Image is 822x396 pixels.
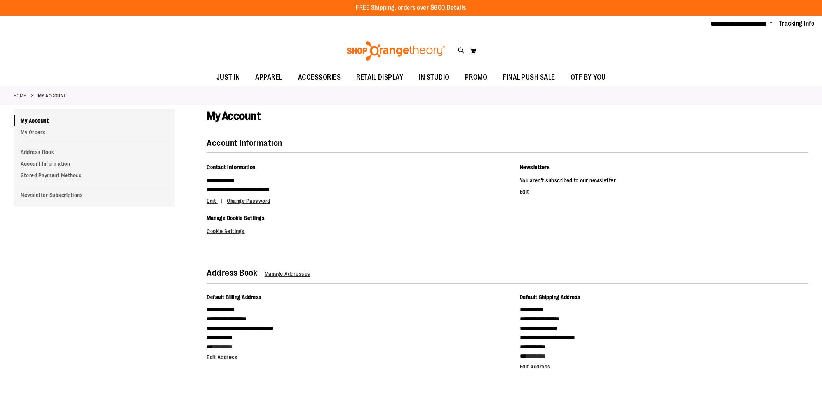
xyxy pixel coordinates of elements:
a: RETAIL DISPLAY [348,69,411,86]
a: Change Password [227,198,270,204]
a: OTF BY YOU [563,69,614,86]
a: Edit Address [207,354,237,360]
span: Newsletters [520,164,550,170]
a: Cookie Settings [207,228,245,234]
strong: My Account [38,92,66,99]
a: Tracking Info [779,19,815,28]
span: APPAREL [255,69,282,86]
a: My Orders [14,126,175,138]
span: ACCESSORIES [298,69,341,86]
span: PROMO [465,69,488,86]
span: Contact Information [207,164,256,170]
a: APPAREL [247,69,290,86]
p: You aren't subscribed to our newsletter. [520,176,808,185]
a: Edit Address [520,363,550,370]
span: RETAIL DISPLAY [356,69,403,86]
img: Shop Orangetheory [346,41,446,61]
a: Edit [520,188,529,195]
span: OTF BY YOU [571,69,606,86]
span: IN STUDIO [419,69,449,86]
a: ACCESSORIES [290,69,349,86]
a: PROMO [457,69,495,86]
span: Default Shipping Address [520,294,581,300]
strong: Address Book [207,268,257,278]
a: FINAL PUSH SALE [495,69,563,86]
a: Newsletter Subscriptions [14,189,175,201]
a: JUST IN [209,69,248,86]
a: Details [447,4,466,11]
a: Manage Addresses [265,271,310,277]
span: My Account [207,109,261,123]
a: Address Book [14,146,175,158]
a: My Account [14,115,175,126]
a: Home [14,92,26,99]
span: JUST IN [216,69,240,86]
a: Stored Payment Methods [14,169,175,181]
span: Edit [207,198,216,204]
span: Default Billing Address [207,294,262,300]
a: Account Information [14,158,175,169]
span: Manage Cookie Settings [207,215,265,221]
p: FREE Shipping, orders over $600. [356,3,466,12]
strong: Account Information [207,138,282,148]
a: IN STUDIO [411,69,457,86]
a: Edit [207,198,226,204]
button: Account menu [769,20,773,28]
span: FINAL PUSH SALE [503,69,555,86]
